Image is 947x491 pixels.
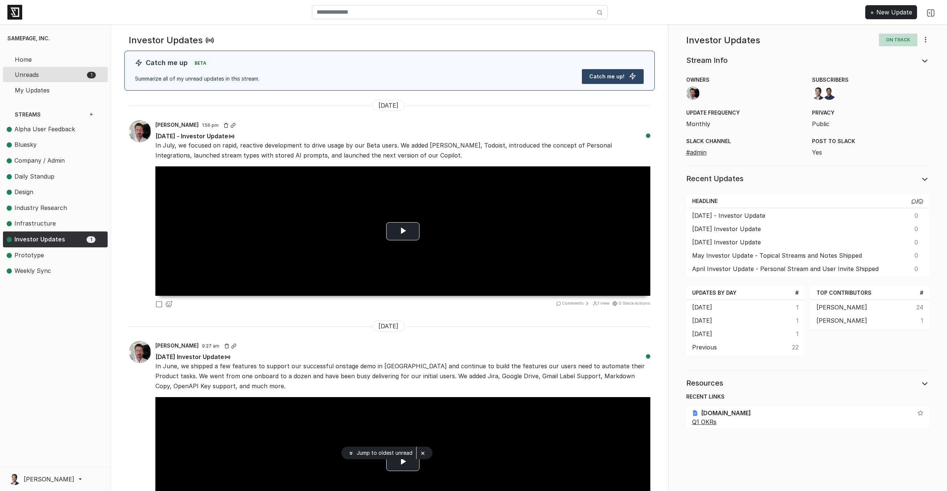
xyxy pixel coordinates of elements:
[7,235,85,244] span: Investor Updates
[810,300,906,314] td: [PERSON_NAME]
[386,453,419,471] button: Play Video
[14,267,51,274] span: Weekly Sync
[686,109,803,116] span: Update Frequency
[686,34,870,45] h4: Investor Updates
[386,222,419,240] button: Play Video
[906,208,929,222] td: 0
[812,76,929,84] span: Subscribers
[15,55,85,64] span: Home
[9,106,79,121] a: Streams
[14,188,33,196] span: Design
[686,286,778,300] th: Updates by Day
[906,286,929,300] th: #
[3,231,102,247] a: Investor Updates 1
[7,125,85,134] span: Alpha User Feedback
[3,184,102,200] a: Design
[155,361,650,392] p: In June, we shipped a few features to support our successful onstage demo in [GEOGRAPHIC_DATA] an...
[7,187,85,197] span: Design
[3,216,102,232] a: Infrastructure
[7,156,85,166] span: Company / Admin
[341,447,417,459] button: Jump to oldest unread
[131,75,577,84] div: Summarize all of my unread updates in this stream.
[3,121,102,137] a: Alpha User Feedback
[372,100,405,111] span: [DATE]
[778,313,805,326] td: 1
[14,157,65,164] span: Company / Admin
[24,475,74,484] span: [PERSON_NAME]
[155,342,202,349] a: [PERSON_NAME]
[692,410,698,416] img: 38a2497f-dc87-4b19-b5d7-4e63796e3896
[686,87,700,100] img: Paul Wicker
[15,111,73,118] span: Streams
[372,321,405,332] span: [DATE]
[812,109,929,116] span: Privacy
[812,87,825,100] img: Jason Wu
[686,340,778,355] td: Previous
[3,153,102,169] a: Company / Admin
[7,251,85,260] span: Prototype
[146,59,188,67] span: Catch me up
[686,175,911,182] h5: Recent Updates
[9,473,21,485] img: Jason Wu
[906,248,929,261] td: 0
[686,393,929,400] span: Recent Links
[9,82,102,98] a: My Updates
[87,110,96,118] span: +
[14,251,44,259] span: Prototype
[778,340,805,355] td: 22
[686,235,906,248] td: [DATE] Investor Update
[556,301,591,306] a: Comments
[810,313,906,329] td: [PERSON_NAME]
[778,326,805,340] td: 1
[686,326,778,340] td: [DATE]
[808,109,934,128] div: Public
[906,194,929,208] th: /
[686,208,906,222] td: [DATE] - Investor Update
[87,72,96,78] span: 1
[612,301,650,306] a: 0 Slack actions
[155,166,650,296] div: Video Player
[906,300,929,314] td: 24
[9,51,102,67] a: Home
[7,5,22,20] img: logo-6ba331977e59facfbff2947a2e854c94a5e6b03243a11af005d3916e8cc67d17.png
[906,313,929,329] td: 1
[129,341,151,363] img: Paul Wicker
[778,286,805,300] th: #
[224,352,231,361] button: Read this update to me
[906,261,929,277] td: 0
[202,122,219,128] span: 1:56 pm
[155,140,650,160] p: In July, we focused on rapid, reactive development to drive usage by our Beta users. We added [PE...
[812,137,929,145] span: Post to Slack
[906,235,929,248] td: 0
[686,57,911,64] h5: Stream Info
[701,409,751,417] span: [DOMAIN_NAME]
[808,137,934,157] div: Yes
[7,203,85,213] span: Industry Research
[155,121,202,128] a: [PERSON_NAME]
[593,301,610,306] span: On the Samepage: Sahil
[202,343,219,349] span: 9:27 am
[155,342,199,349] span: [PERSON_NAME]
[155,351,231,361] span: [DATE] Investor Update
[129,120,151,142] img: Paul Wicker
[9,67,102,82] a: Unreads 1
[692,418,717,426] a: Q1 OKRs
[3,263,102,279] a: Weekly Sync
[129,34,203,45] h4: Investor Updates
[619,301,650,306] span: 0 Slack actions
[191,60,210,67] span: Beta
[3,169,102,184] a: Daily Standup
[686,261,906,277] td: April Investor Update - Personal Stream and User Invite Shipped
[14,204,67,211] span: Industry Research
[7,140,85,150] span: Bluesky
[205,37,214,45] a: Read new updates
[879,34,917,46] span: On Track
[589,73,624,79] span: Catch me up!
[778,300,805,314] td: 1
[14,141,37,148] span: Bluesky
[562,301,584,306] turbo-frame: Comments
[582,69,644,84] button: Catch me up!
[823,87,836,100] img: Sahil Jain
[682,109,808,128] div: Monthly
[14,220,56,227] span: Infrastructure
